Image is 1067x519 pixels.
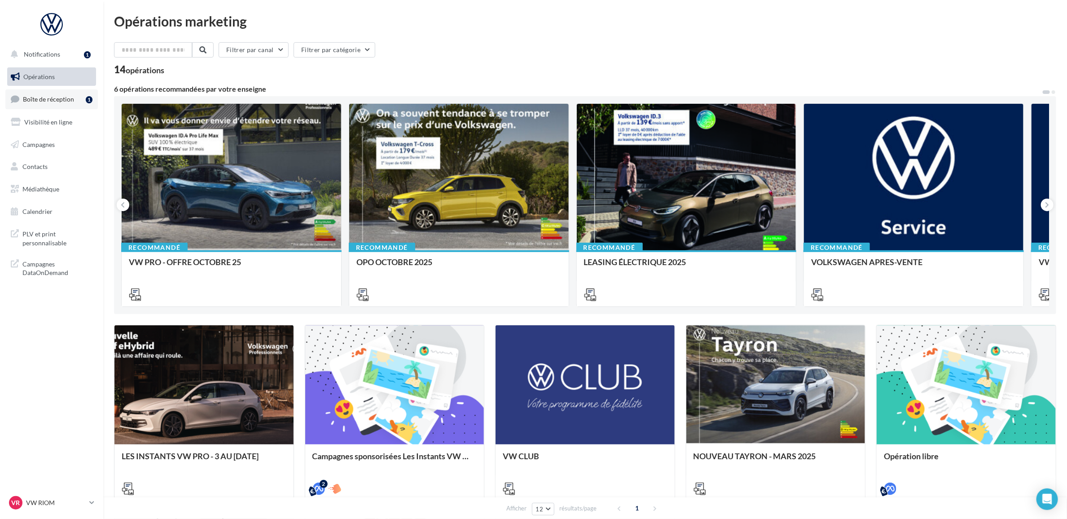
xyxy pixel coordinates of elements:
[884,452,1049,470] div: Opération libre
[22,208,53,215] span: Calendrier
[312,452,477,470] div: Campagnes sponsorisées Les Instants VW Octobre
[532,503,555,515] button: 12
[5,254,98,281] a: Campagnes DataOnDemand
[5,67,98,86] a: Opérations
[356,257,562,275] div: OPO OCTOBRE 2025
[630,501,644,515] span: 1
[5,157,98,176] a: Contacts
[536,506,544,513] span: 12
[121,243,188,253] div: Recommandé
[23,95,74,103] span: Boîte de réception
[694,452,858,470] div: NOUVEAU TAYRON - MARS 2025
[84,51,91,58] div: 1
[23,73,55,80] span: Opérations
[219,42,289,58] button: Filtrer par canal
[5,113,98,132] a: Visibilité en ligne
[22,185,59,193] span: Médiathèque
[320,480,328,488] div: 2
[129,257,334,275] div: VW PRO - OFFRE OCTOBRE 25
[804,243,870,253] div: Recommandé
[294,42,375,58] button: Filtrer par catégorie
[114,14,1056,28] div: Opérations marketing
[22,258,92,277] span: Campagnes DataOnDemand
[114,85,1042,93] div: 6 opérations recommandées par votre enseigne
[1036,488,1058,510] div: Open Intercom Messenger
[126,66,164,74] div: opérations
[503,452,667,470] div: VW CLUB
[576,243,643,253] div: Recommandé
[811,257,1016,275] div: VOLKSWAGEN APRES-VENTE
[584,257,789,275] div: LEASING ÉLECTRIQUE 2025
[26,498,86,507] p: VW RIOM
[22,228,92,247] span: PLV et print personnalisable
[5,180,98,199] a: Médiathèque
[5,135,98,154] a: Campagnes
[559,504,597,513] span: résultats/page
[7,494,96,511] a: VR VW RIOM
[5,45,94,64] button: Notifications 1
[5,224,98,251] a: PLV et print personnalisable
[24,50,60,58] span: Notifications
[12,498,20,507] span: VR
[5,202,98,221] a: Calendrier
[22,163,48,170] span: Contacts
[349,243,415,253] div: Recommandé
[114,65,164,75] div: 14
[86,96,92,103] div: 1
[122,452,286,470] div: LES INSTANTS VW PRO - 3 AU [DATE]
[507,504,527,513] span: Afficher
[24,118,72,126] span: Visibilité en ligne
[22,140,55,148] span: Campagnes
[5,89,98,109] a: Boîte de réception1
